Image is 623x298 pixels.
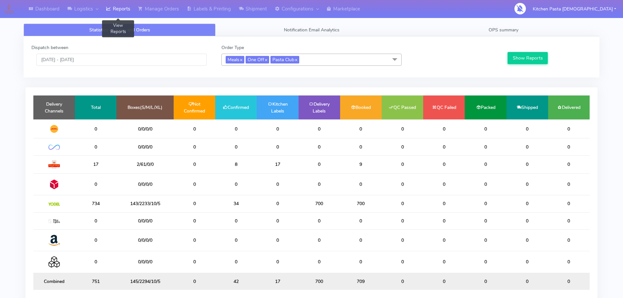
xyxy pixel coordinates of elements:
td: 0 [507,273,548,290]
td: 0 [548,195,590,212]
td: 0/0/0/0 [116,229,174,251]
td: 0 [548,212,590,229]
td: 8 [215,155,257,173]
td: 0 [507,212,548,229]
td: 42 [215,273,257,290]
img: Royal Mail [48,161,60,168]
td: 0 [340,173,382,195]
td: 0 [174,119,215,138]
img: MaxOptra [48,219,60,224]
td: 0 [423,251,465,273]
td: Shipped [507,96,548,119]
td: 0 [423,138,465,155]
img: Collection [48,256,60,268]
button: Kitchen Pasta [DEMOGRAPHIC_DATA] [528,2,621,16]
td: 0 [299,138,340,155]
td: 0 [465,173,506,195]
img: Yodel [48,202,60,206]
td: 0 [174,138,215,155]
td: 0 [423,173,465,195]
button: Show Reports [508,52,548,64]
td: 0 [465,119,506,138]
td: 0 [75,251,116,273]
td: 0 [174,195,215,212]
td: 0 [382,229,423,251]
td: Confirmed [215,96,257,119]
td: 0 [257,212,298,229]
td: 0 [507,119,548,138]
td: Delivered [548,96,590,119]
td: 0 [465,273,506,290]
td: 0 [507,229,548,251]
td: 0 [382,212,423,229]
td: 0 [382,273,423,290]
td: 0 [257,251,298,273]
td: 2/61/0/0 [116,155,174,173]
td: 17 [257,155,298,173]
td: 0 [340,138,382,155]
td: 0 [340,251,382,273]
label: Order Type [221,44,244,51]
td: 0 [299,212,340,229]
input: Pick the Daterange [36,54,207,66]
td: 145/2294/10/5 [116,273,174,290]
a: x [239,56,242,63]
img: DPD [48,179,60,190]
td: 0 [215,119,257,138]
td: 0/0/0/0 [116,119,174,138]
td: 0 [507,138,548,155]
td: 0 [340,212,382,229]
td: 0 [75,138,116,155]
td: 0 [382,251,423,273]
td: Boxes(S/M/L/XL) [116,96,174,119]
td: Kitchen Labels [257,96,298,119]
td: 0 [215,173,257,195]
td: 0 [257,119,298,138]
td: 0 [174,212,215,229]
td: 734 [75,195,116,212]
a: x [264,56,267,63]
td: 17 [75,155,116,173]
td: 0 [75,173,116,195]
td: 0 [299,173,340,195]
td: 0 [507,155,548,173]
td: 0 [382,119,423,138]
td: 0 [215,212,257,229]
td: 0 [507,251,548,273]
td: 0/0/0/0 [116,251,174,273]
td: Combined [33,273,75,290]
td: 0 [215,229,257,251]
td: 0 [548,273,590,290]
td: 34 [215,195,257,212]
td: 0 [548,119,590,138]
td: Not Confirmed [174,96,215,119]
td: 0 [465,251,506,273]
span: Statistics of Sales and Orders [89,27,150,33]
span: One Off [246,56,269,63]
td: QC Failed [423,96,465,119]
td: 0 [423,229,465,251]
td: 0 [174,251,215,273]
td: 0 [465,195,506,212]
td: 0 [257,138,298,155]
td: 0 [382,195,423,212]
td: 0 [423,155,465,173]
td: 0 [75,212,116,229]
td: 0 [382,155,423,173]
td: 0/0/0/0 [116,173,174,195]
label: Dispatch between [31,44,68,51]
td: 9 [340,155,382,173]
td: 0 [548,138,590,155]
td: 0 [174,155,215,173]
td: 0 [507,173,548,195]
td: 0 [548,155,590,173]
td: 0 [465,155,506,173]
td: 0 [299,119,340,138]
td: 0 [423,195,465,212]
td: 0 [465,229,506,251]
td: 700 [340,195,382,212]
td: 0 [257,195,298,212]
td: 0 [257,229,298,251]
td: 0 [299,155,340,173]
td: 709 [340,273,382,290]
